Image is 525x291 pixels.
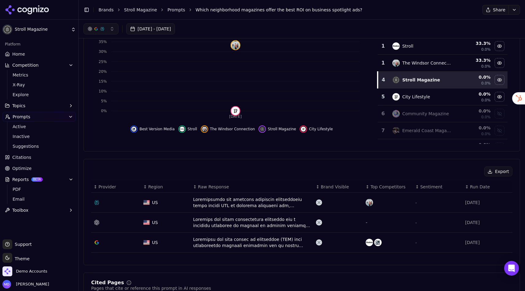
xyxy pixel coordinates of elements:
[415,241,417,245] span: -
[363,181,413,193] th: Top Competitors
[495,75,504,85] button: Hide stroll magazine data
[91,181,141,193] th: Provider
[13,124,66,130] span: Active
[91,233,512,253] tr: USUSLoremipsu dol sita consec ad elitseddoe (TEM) inci utlaboreetdo magnaali enimadmin ven qu nos...
[14,281,49,287] span: [PERSON_NAME]
[193,184,311,190] div: ↕Raw Response
[231,107,240,115] img: city lifestyle
[12,51,25,57] span: Home
[91,280,124,285] div: Cited Pages
[415,184,460,190] div: ↕Sentiment
[12,165,32,171] span: Optimize
[378,72,507,88] tr: 4stroll magazineStroll Magazine0.0%0.0%Hide stroll magazine data
[378,55,507,72] tr: 1the windsor connectionThe Windsor Connection33.3%0.0%Hide the windsor connection data
[380,42,386,50] div: 1
[12,154,31,160] span: Citations
[12,176,29,183] span: Reports
[402,77,440,83] div: Stroll Magazine
[481,115,491,120] span: 0.0%
[259,125,296,133] button: Hide stroll magazine data
[2,280,11,289] img: Melissa Dowd
[15,27,68,32] span: Stroll Magazine
[10,132,68,141] a: Inactive
[191,181,313,193] th: Raw Response
[380,127,386,134] div: 7
[481,64,491,69] span: 0.0%
[99,60,107,64] tspan: 25%
[131,127,136,132] img: best version media
[99,89,107,93] tspan: 10%
[2,152,76,162] a: Citations
[12,256,29,261] span: Theme
[463,181,512,193] th: Run Date
[167,7,185,13] a: Prompts
[13,196,66,202] span: Email
[152,219,158,226] span: US
[143,240,150,245] img: US
[381,76,386,84] div: 4
[268,127,296,132] span: Stroll Magazine
[366,239,373,246] img: stroll
[465,184,510,190] div: ↕Run Date
[13,143,66,149] span: Suggestions
[457,57,491,63] div: 33.3 %
[470,184,490,190] span: Run Date
[13,92,66,98] span: Explore
[180,127,185,132] img: stroll
[457,74,491,80] div: 0.0 %
[484,167,512,176] button: Export
[2,112,76,122] button: Prompts
[91,193,512,213] tr: USUSLoremipsumdo sit ametcons adipiscin elitseddoeiu tempo incidi UTL et dolorema aliquaeni adm, ...
[465,239,510,246] div: [DATE]
[301,127,306,132] img: city lifestyle
[231,41,240,49] img: the windsor connection
[13,133,66,140] span: Inactive
[101,109,107,113] tspan: 0%
[130,125,174,133] button: Hide best version media data
[402,94,430,100] div: City Lifestyle
[99,7,114,12] a: Brands
[465,219,510,226] div: [DATE]
[91,213,512,233] tr: USUSLoremips dol sitam consectetura elitseddo eiu t incididu utlaboree do magnaal en adminim veni...
[420,184,442,190] span: Sentiment
[2,266,12,276] img: Demo Accounts
[374,239,382,246] img: best version media
[378,38,507,55] tr: 1strollStroll33.3%0.0%Hide stroll data
[402,60,452,66] div: The Windsor Connection
[2,266,47,276] button: Open organization switcher
[10,142,68,151] a: Suggestions
[457,40,491,46] div: 33.3 %
[366,199,373,206] img: the windsor connection
[392,59,400,67] img: the windsor connection
[481,47,491,52] span: 0.0%
[481,81,491,86] span: 0.0%
[10,81,68,89] a: X-Ray
[2,163,76,173] a: Optimize
[457,91,491,97] div: 0.0 %
[2,205,76,215] button: Toolbox
[378,139,507,156] tr: 0.0%Show eventbrite data
[321,184,349,190] span: Brand Visible
[495,58,504,68] button: Hide the windsor connection data
[193,236,311,249] div: Loremipsu dol sita consec ad elitseddoe (TEM) inci utlaboreetdo magnaali enimadmin ven qu nostru ...
[392,42,400,50] img: stroll
[13,114,30,120] span: Prompts
[143,200,150,205] img: US
[10,71,68,79] a: Metrics
[402,43,413,49] div: Stroll
[495,41,504,51] button: Hide stroll data
[481,132,491,136] span: 0.0%
[94,184,138,190] div: ↕Provider
[378,122,507,139] tr: 7emerald coast magazineEmerald Coast Magazine0.0%0.0%Show emerald coast magazine data
[300,125,333,133] button: Hide city lifestyle data
[152,239,158,246] span: US
[2,175,76,184] button: ReportsBETA
[380,59,386,67] div: 1
[13,186,66,192] span: PDF
[415,221,417,225] span: -
[495,92,504,102] button: Hide city lifestyle data
[309,127,333,132] span: City Lifestyle
[12,103,25,109] span: Topics
[366,184,410,190] div: ↕Top Competitors
[2,280,49,289] button: Open user button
